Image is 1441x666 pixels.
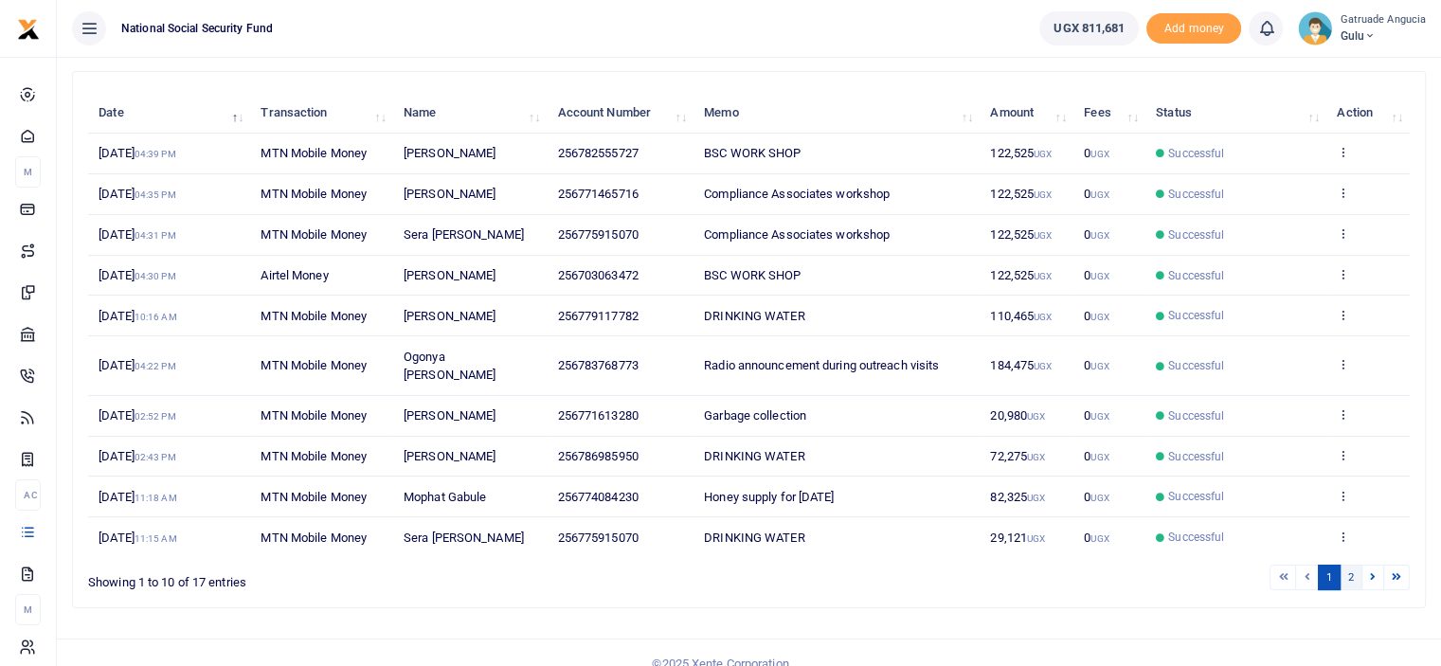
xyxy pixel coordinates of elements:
span: MTN Mobile Money [261,227,367,242]
th: Transaction: activate to sort column ascending [250,93,393,134]
span: 0 [1084,187,1108,201]
small: UGX [1027,493,1045,503]
span: UGX 811,681 [1054,19,1125,38]
span: [DATE] [99,227,175,242]
li: M [15,156,41,188]
small: 02:43 PM [135,452,176,462]
th: Fees: activate to sort column ascending [1073,93,1145,134]
img: profile-user [1298,11,1332,45]
small: UGX [1034,312,1052,322]
small: 02:52 PM [135,411,176,422]
small: 10:16 AM [135,312,177,322]
th: Name: activate to sort column ascending [393,93,548,134]
span: Gulu [1340,27,1426,45]
span: Honey supply for [DATE] [704,490,834,504]
li: M [15,594,41,625]
a: 1 [1318,565,1341,590]
span: Compliance Associates workshop [704,227,890,242]
small: 04:22 PM [135,361,176,371]
small: 04:30 PM [135,271,176,281]
small: UGX [1027,533,1045,544]
span: MTN Mobile Money [261,408,367,423]
span: MTN Mobile Money [261,490,367,504]
span: Garbage collection [704,408,806,423]
span: MTN Mobile Money [261,187,367,201]
span: Compliance Associates workshop [704,187,890,201]
span: 0 [1084,227,1108,242]
li: Ac [15,479,41,511]
span: Airtel Money [261,268,328,282]
span: Sera [PERSON_NAME] [404,531,524,545]
li: Toup your wallet [1146,13,1241,45]
small: Gatruade Angucia [1340,12,1426,28]
small: 11:18 AM [135,493,177,503]
small: UGX [1090,312,1108,322]
span: 256782555727 [558,146,639,160]
small: UGX [1034,271,1052,281]
span: 110,465 [990,309,1052,323]
span: 256774084230 [558,490,639,504]
img: logo-small [17,18,40,41]
span: Successful [1168,267,1224,284]
span: 256786985950 [558,449,639,463]
span: 29,121 [990,531,1045,545]
span: [DATE] [99,187,175,201]
span: Successful [1168,307,1224,324]
span: 256775915070 [558,531,639,545]
span: BSC WORK SHOP [704,268,801,282]
span: [DATE] [99,309,176,323]
span: DRINKING WATER [704,531,804,545]
span: [PERSON_NAME] [404,146,495,160]
span: Successful [1168,529,1224,546]
span: 0 [1084,146,1108,160]
span: 256783768773 [558,358,639,372]
small: UGX [1027,452,1045,462]
span: 256775915070 [558,227,639,242]
div: Showing 1 to 10 of 17 entries [88,563,631,592]
a: Add money [1146,20,1241,34]
small: UGX [1034,230,1052,241]
span: 256771465716 [558,187,639,201]
span: Mophat Gabule [404,490,486,504]
a: 2 [1340,565,1362,590]
th: Action: activate to sort column ascending [1326,93,1410,134]
span: 0 [1084,358,1108,372]
span: Successful [1168,226,1224,243]
span: [PERSON_NAME] [404,187,495,201]
li: Wallet ballance [1032,11,1146,45]
span: [DATE] [99,358,175,372]
small: 04:31 PM [135,230,176,241]
span: 122,525 [990,187,1052,201]
span: [PERSON_NAME] [404,449,495,463]
span: Successful [1168,186,1224,203]
small: UGX [1034,361,1052,371]
small: 04:35 PM [135,189,176,200]
span: Successful [1168,145,1224,162]
span: 82,325 [990,490,1045,504]
span: DRINKING WATER [704,309,804,323]
span: 0 [1084,309,1108,323]
span: DRINKING WATER [704,449,804,463]
a: profile-user Gatruade Angucia Gulu [1298,11,1426,45]
small: UGX [1027,411,1045,422]
small: UGX [1034,149,1052,159]
span: 72,275 [990,449,1045,463]
a: logo-small logo-large logo-large [17,21,40,35]
span: 122,525 [990,268,1052,282]
span: [DATE] [99,449,175,463]
small: UGX [1090,493,1108,503]
small: UGX [1090,189,1108,200]
span: [DATE] [99,531,176,545]
span: 0 [1084,268,1108,282]
small: UGX [1090,361,1108,371]
span: 0 [1084,408,1108,423]
span: Sera [PERSON_NAME] [404,227,524,242]
span: [DATE] [99,268,175,282]
span: 0 [1084,449,1108,463]
span: MTN Mobile Money [261,449,367,463]
span: 256771613280 [558,408,639,423]
span: National Social Security Fund [114,20,280,37]
span: 20,980 [990,408,1045,423]
small: UGX [1090,230,1108,241]
span: Ogonya [PERSON_NAME] [404,350,495,383]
